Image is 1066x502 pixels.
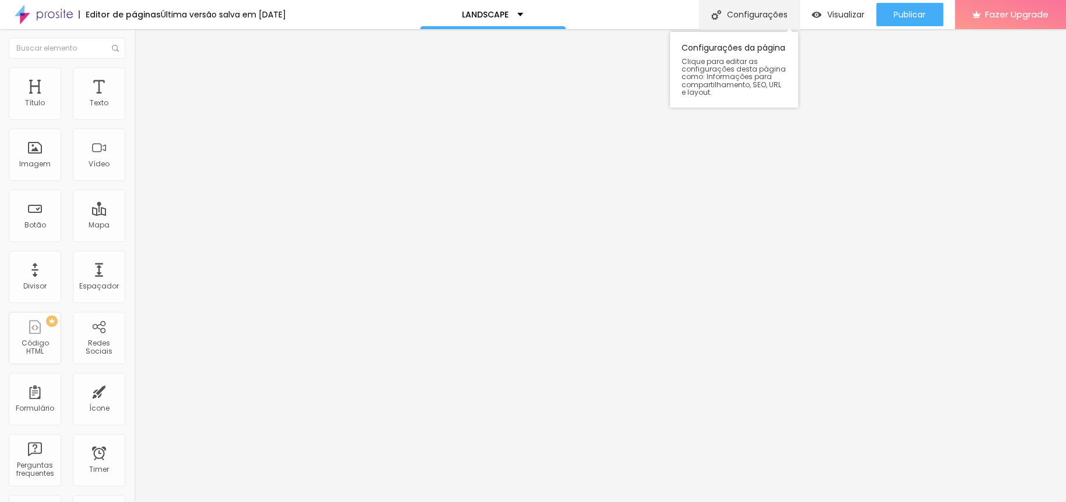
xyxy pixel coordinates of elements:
div: Botão [24,221,46,229]
span: Clique para editar as configurações desta página como: Informações para compartilhamento, SEO, UR... [682,58,786,96]
span: Fazer Upgrade [985,9,1049,19]
div: Perguntas frequentes [12,461,58,478]
div: Timer [89,465,109,473]
div: Divisor [23,282,47,290]
div: Mapa [89,221,110,229]
div: Formulário [16,404,54,412]
div: Texto [90,99,108,107]
img: Icone [112,45,119,52]
div: Título [25,99,45,107]
button: Publicar [876,3,943,26]
div: Espaçador [79,282,119,290]
div: Código HTML [12,339,58,356]
div: Imagem [19,160,51,168]
div: Ícone [89,404,110,412]
p: LANDSCAPE [462,10,509,19]
span: Publicar [894,10,926,19]
span: Visualizar [827,10,864,19]
div: Última versão salva em [DATE] [161,10,286,19]
div: Vídeo [89,160,110,168]
img: Icone [711,10,721,20]
div: Editor de páginas [79,10,161,19]
div: Redes Sociais [76,339,122,356]
img: view-1.svg [811,10,821,20]
input: Buscar elemento [9,38,125,59]
div: Configurações da página [670,32,798,108]
button: Visualizar [800,3,876,26]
